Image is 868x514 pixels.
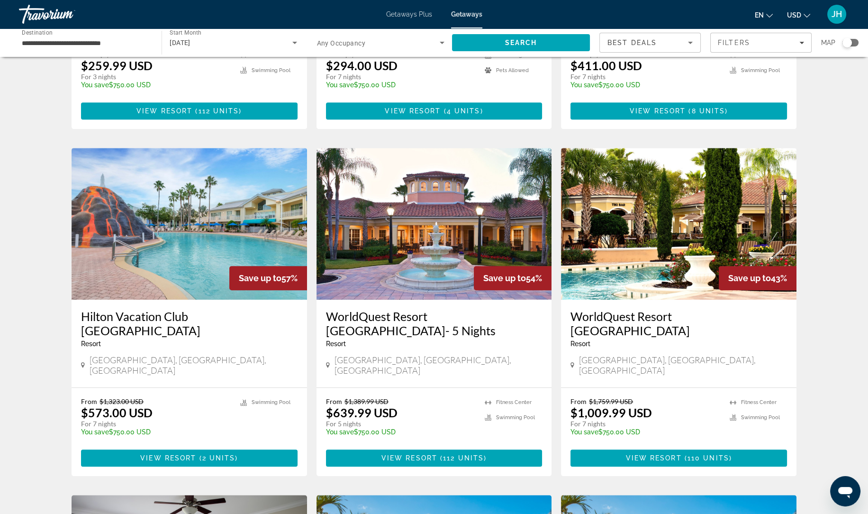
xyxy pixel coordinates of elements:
p: $750.00 USD [81,81,231,89]
button: Change currency [787,8,810,22]
p: $294.00 USD [326,58,398,73]
span: View Resort [630,107,686,115]
a: Getaways Plus [386,10,432,18]
span: Save up to [239,273,281,283]
p: $639.99 USD [326,405,398,420]
button: User Menu [824,4,849,24]
span: en [755,11,764,19]
div: 57% [229,266,307,290]
span: You save [570,81,598,89]
span: Resort [81,340,101,348]
span: 2 units [202,454,235,462]
p: $573.00 USD [81,405,153,420]
button: Search [452,34,590,51]
span: View Resort [385,107,441,115]
span: 8 units [691,107,725,115]
a: WorldQuest Resort Orlando- 5 Nights [316,148,552,300]
mat-select: Sort by [607,37,693,48]
span: [GEOGRAPHIC_DATA], [GEOGRAPHIC_DATA], [GEOGRAPHIC_DATA] [579,355,787,376]
span: Fitness Center [496,399,532,405]
span: Save up to [483,273,526,283]
span: Fitness Center [741,399,777,405]
span: [DATE] [170,39,190,46]
span: Swimming Pool [252,399,290,405]
span: Best Deals [607,39,657,46]
span: Any Occupancy [317,39,366,47]
p: For 5 nights [326,420,476,428]
p: $750.00 USD [81,428,231,436]
span: View Resort [381,454,437,462]
span: View Resort [140,454,196,462]
span: Search [505,39,537,46]
a: WorldQuest Resort [GEOGRAPHIC_DATA] [570,309,787,338]
span: 112 units [443,454,484,462]
p: $1,009.99 USD [570,405,652,420]
span: Swimming Pool [252,67,290,73]
img: WorldQuest Resort Orlando [561,148,796,300]
span: 112 units [198,107,239,115]
a: Getaways [451,10,482,18]
span: JH [832,9,842,19]
button: View Resort(112 units) [81,102,298,119]
p: $750.00 USD [326,428,476,436]
span: ( ) [686,107,728,115]
span: From [81,397,97,405]
a: Hilton Vacation Club [GEOGRAPHIC_DATA] [81,309,298,338]
span: [GEOGRAPHIC_DATA], [GEOGRAPHIC_DATA], [GEOGRAPHIC_DATA] [90,355,298,376]
span: Destination [22,29,53,36]
span: Swimming Pool [741,414,780,421]
span: ( ) [682,454,732,462]
span: 4 units [447,107,480,115]
img: Hilton Vacation Club Cypress Pointe Orlando [72,148,307,300]
span: Map [821,36,835,49]
span: Pets Allowed [496,67,529,73]
span: Resort [326,340,346,348]
button: Change language [755,8,773,22]
p: For 3 nights [81,73,231,81]
button: View Resort(110 units) [570,450,787,467]
span: USD [787,11,801,19]
button: View Resort(4 units) [326,102,542,119]
span: From [570,397,587,405]
span: Save up to [728,273,771,283]
iframe: Button to launch messaging window [830,476,860,506]
span: View Resort [136,107,192,115]
a: Travorium [19,2,114,27]
span: $1,389.99 USD [344,397,389,405]
span: You save [81,81,109,89]
span: You save [326,81,354,89]
div: 54% [474,266,552,290]
span: $1,323.00 USD [99,397,144,405]
p: $411.00 USD [570,58,642,73]
p: $750.00 USD [326,81,476,89]
span: View Resort [625,454,681,462]
span: Start Month [170,29,201,36]
span: ( ) [196,454,238,462]
span: ( ) [437,454,487,462]
span: Swimming Pool [741,67,780,73]
p: For 7 nights [81,420,231,428]
input: Select destination [22,37,149,49]
button: Filters [710,33,812,53]
p: For 7 nights [570,420,720,428]
span: You save [81,428,109,436]
button: View Resort(8 units) [570,102,787,119]
div: 43% [719,266,796,290]
span: From [326,397,342,405]
span: Resort [570,340,590,348]
button: View Resort(112 units) [326,450,542,467]
button: View Resort(2 units) [81,450,298,467]
h3: WorldQuest Resort [GEOGRAPHIC_DATA]- 5 Nights [326,309,542,338]
span: Filters [718,39,750,46]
